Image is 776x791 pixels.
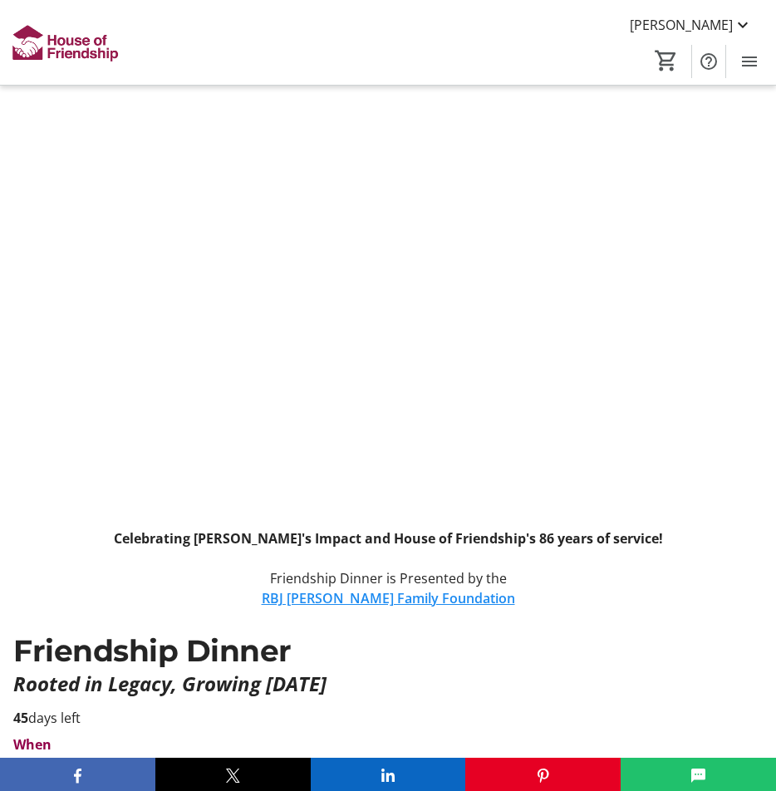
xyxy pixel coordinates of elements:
[311,758,466,791] button: LinkedIn
[13,632,292,669] span: Friendship Dinner
[114,529,663,548] strong: Celebrating [PERSON_NAME]'s Impact and House of Friendship's 86 years of service!
[10,12,120,74] img: House of Friendship's Logo
[621,758,776,791] button: SMS
[465,758,621,791] button: Pinterest
[13,708,378,728] p: days left
[630,15,733,35] span: [PERSON_NAME]
[13,709,28,727] span: 45
[692,45,725,78] button: Help
[13,670,327,697] em: Rooted in Legacy, Growing [DATE]
[616,12,766,38] button: [PERSON_NAME]
[155,758,311,791] button: X
[132,755,272,774] span: [DATE] 9:00 PM EDT
[13,568,763,588] p: Friendship Dinner is Presented by the
[13,734,52,754] div: When
[651,46,681,76] button: Cart
[262,589,515,607] a: RBJ [PERSON_NAME] Family Foundation
[13,755,132,774] span: [DATE] 5:00 PM EDT
[132,755,150,774] span: -
[733,45,766,78] button: Menu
